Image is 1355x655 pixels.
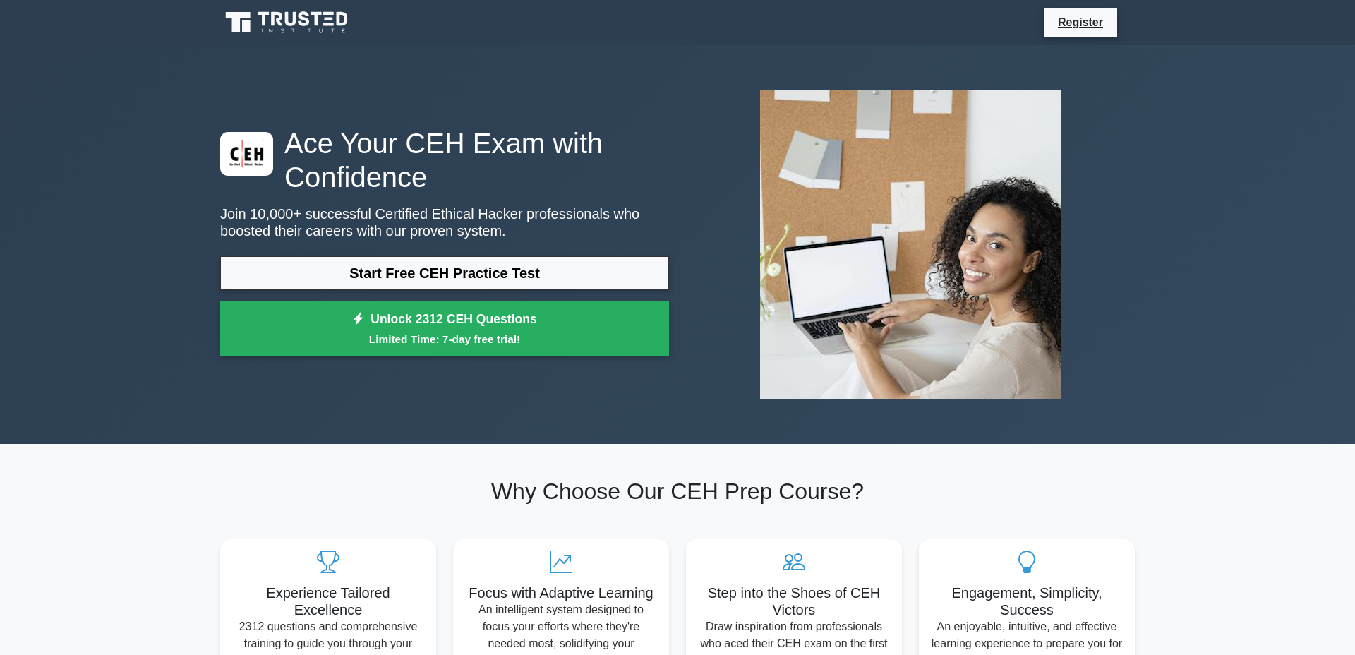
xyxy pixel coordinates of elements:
[238,331,651,347] small: Limited Time: 7-day free trial!
[231,584,425,618] h5: Experience Tailored Excellence
[220,478,1135,505] h2: Why Choose Our CEH Prep Course?
[220,205,669,239] p: Join 10,000+ successful Certified Ethical Hacker professionals who boosted their careers with our...
[930,584,1124,618] h5: Engagement, Simplicity, Success
[220,301,669,357] a: Unlock 2312 CEH QuestionsLimited Time: 7-day free trial!
[697,584,891,618] h5: Step into the Shoes of CEH Victors
[1049,13,1112,31] a: Register
[464,584,658,601] h5: Focus with Adaptive Learning
[220,256,669,290] a: Start Free CEH Practice Test
[220,126,669,194] h1: Ace Your CEH Exam with Confidence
